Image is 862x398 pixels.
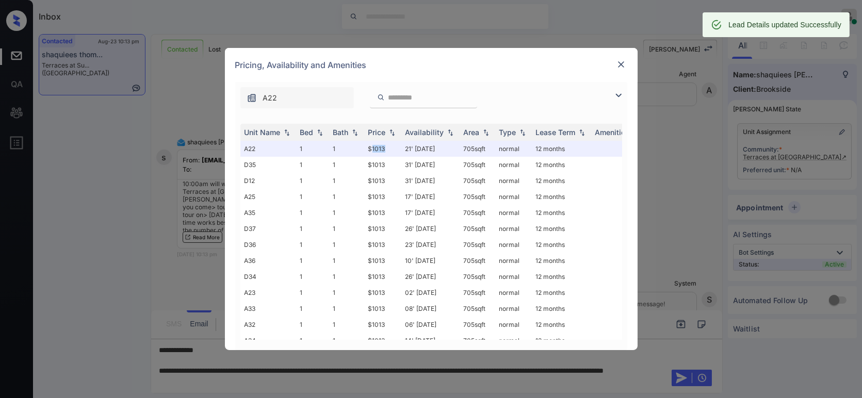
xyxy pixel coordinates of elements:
img: sorting [577,129,587,136]
td: $1013 [364,301,401,317]
td: A33 [240,301,296,317]
div: Bed [300,128,314,137]
td: 17' [DATE] [401,205,460,221]
td: 1 [329,205,364,221]
td: 705 sqft [460,285,495,301]
div: Type [499,128,516,137]
td: D37 [240,221,296,237]
td: 1 [296,157,329,173]
td: 705 sqft [460,301,495,317]
td: 1 [296,189,329,205]
div: Bath [333,128,349,137]
td: 12 months [532,333,591,349]
td: 1 [329,301,364,317]
td: $1013 [364,253,401,269]
td: normal [495,269,532,285]
div: Unit Name [245,128,281,137]
td: 1 [329,285,364,301]
td: $1013 [364,205,401,221]
td: 31' [DATE] [401,173,460,189]
td: normal [495,173,532,189]
div: Price [368,128,386,137]
td: 31' [DATE] [401,157,460,173]
div: Lead Details updated Successfully [728,15,841,34]
td: $1013 [364,173,401,189]
td: 1 [329,189,364,205]
img: sorting [350,129,360,136]
td: $1013 [364,317,401,333]
td: D12 [240,173,296,189]
td: 705 sqft [460,253,495,269]
td: 1 [296,141,329,157]
span: A22 [263,92,278,104]
td: 1 [296,269,329,285]
td: 1 [296,301,329,317]
td: 06' [DATE] [401,317,460,333]
td: normal [495,157,532,173]
td: 21' [DATE] [401,141,460,157]
td: 1 [296,237,329,253]
img: close [616,59,626,70]
img: sorting [315,129,325,136]
div: Area [464,128,480,137]
img: icon-zuma [377,93,385,102]
td: 705 sqft [460,317,495,333]
td: 1 [329,269,364,285]
td: 12 months [532,237,591,253]
td: 705 sqft [460,333,495,349]
td: A34 [240,333,296,349]
td: 705 sqft [460,173,495,189]
td: D34 [240,269,296,285]
td: 12 months [532,253,591,269]
td: 1 [329,333,364,349]
td: 26' [DATE] [401,269,460,285]
td: 12 months [532,221,591,237]
img: sorting [445,129,456,136]
td: 14' [DATE] [401,333,460,349]
td: normal [495,221,532,237]
td: 12 months [532,301,591,317]
td: 1 [329,157,364,173]
td: 1 [329,221,364,237]
td: 705 sqft [460,205,495,221]
td: $1013 [364,221,401,237]
td: 705 sqft [460,237,495,253]
td: A35 [240,205,296,221]
td: A23 [240,285,296,301]
td: $1013 [364,157,401,173]
img: icon-zuma [247,93,257,103]
td: $1013 [364,269,401,285]
td: 705 sqft [460,189,495,205]
td: 12 months [532,157,591,173]
td: 705 sqft [460,269,495,285]
td: $1013 [364,333,401,349]
td: 12 months [532,205,591,221]
div: Amenities [595,128,630,137]
td: 705 sqft [460,157,495,173]
td: A36 [240,253,296,269]
td: 1 [296,317,329,333]
div: Availability [405,128,444,137]
td: D35 [240,157,296,173]
td: normal [495,141,532,157]
td: 1 [329,237,364,253]
td: 1 [296,333,329,349]
td: D36 [240,237,296,253]
td: normal [495,237,532,253]
td: normal [495,333,532,349]
td: 1 [329,317,364,333]
img: icon-zuma [612,89,625,102]
img: sorting [282,129,292,136]
td: normal [495,205,532,221]
td: normal [495,253,532,269]
td: $1013 [364,237,401,253]
td: normal [495,285,532,301]
td: $1013 [364,189,401,205]
td: normal [495,301,532,317]
td: 12 months [532,285,591,301]
td: 1 [296,205,329,221]
td: A25 [240,189,296,205]
td: 08' [DATE] [401,301,460,317]
td: 1 [329,253,364,269]
td: 12 months [532,269,591,285]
